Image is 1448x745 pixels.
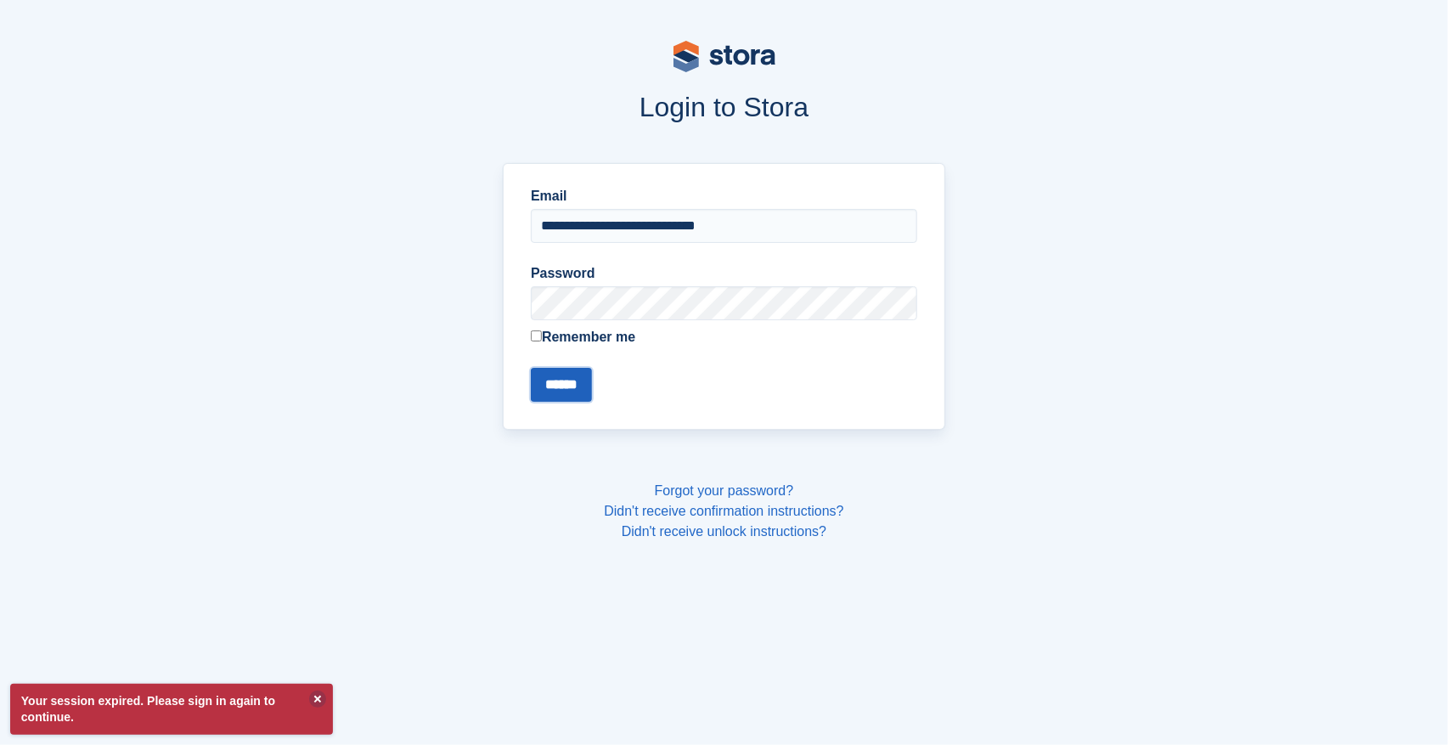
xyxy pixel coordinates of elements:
[531,327,917,347] label: Remember me
[622,524,826,539] a: Didn't receive unlock instructions?
[673,41,775,72] img: stora-logo-53a41332b3708ae10de48c4981b4e9114cc0af31d8433b30ea865607fb682f29.svg
[531,330,542,341] input: Remember me
[531,186,917,206] label: Email
[179,92,1270,122] h1: Login to Stora
[655,483,794,498] a: Forgot your password?
[604,504,843,518] a: Didn't receive confirmation instructions?
[531,263,917,284] label: Password
[10,684,333,735] p: Your session expired. Please sign in again to continue.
